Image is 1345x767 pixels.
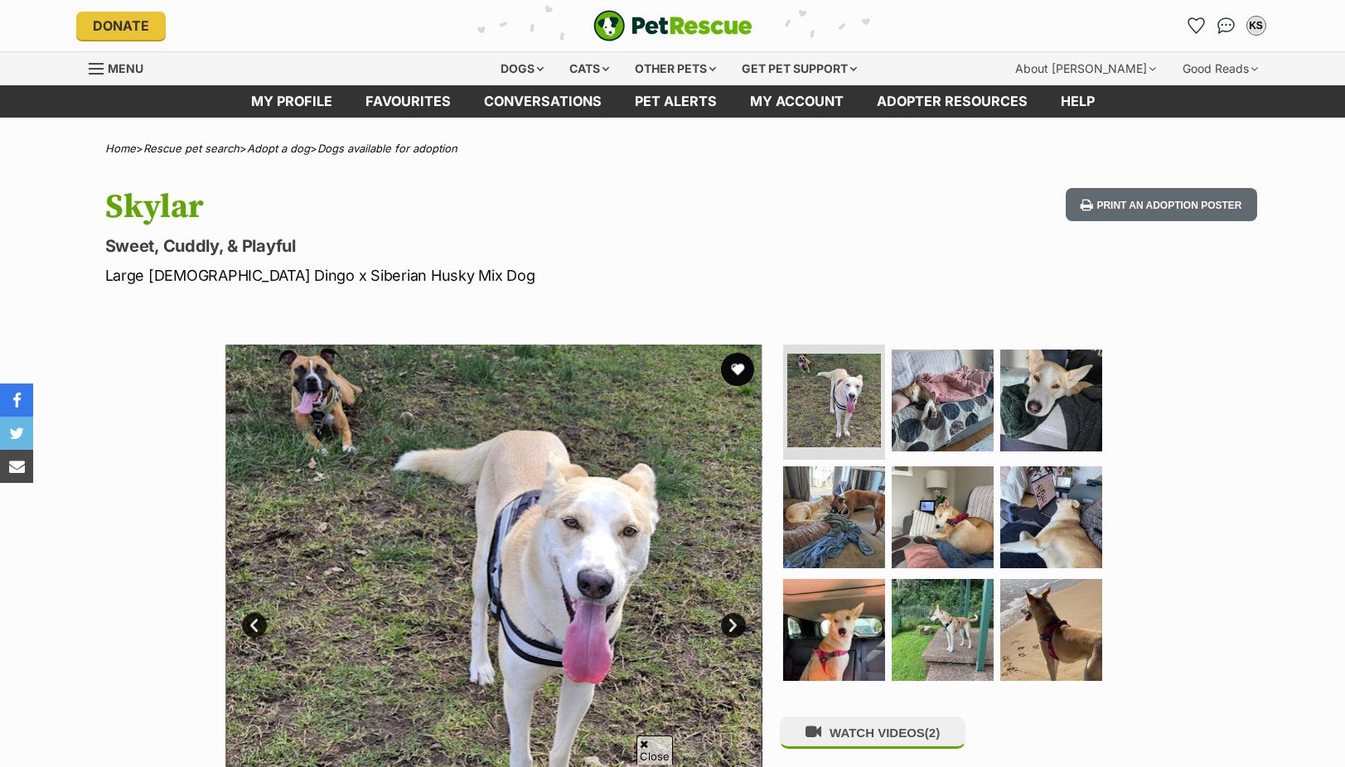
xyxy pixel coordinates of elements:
div: > > > [64,142,1282,155]
a: Home [105,142,136,155]
div: Other pets [623,52,728,85]
div: Get pet support [730,52,868,85]
a: Menu [89,52,155,82]
a: Adopter resources [860,85,1044,118]
a: conversations [467,85,618,118]
a: Pet alerts [618,85,733,118]
a: My account [733,85,860,118]
a: My profile [235,85,349,118]
img: Photo of Skylar [783,579,885,681]
div: Good Reads [1171,52,1270,85]
img: chat-41dd97257d64d25036548639549fe6c8038ab92f7586957e7f3b1b290dea8141.svg [1217,17,1235,34]
a: Favourites [1183,12,1210,39]
ul: Account quick links [1183,12,1270,39]
a: Help [1044,85,1111,118]
img: logo-e224e6f780fb5917bec1dbf3a21bbac754714ae5b6737aabdf751b685950b380.svg [593,10,752,41]
img: Photo of Skylar [892,350,994,451]
button: Print an adoption poster [1066,188,1256,222]
img: Photo of Skylar [892,466,994,568]
div: Dogs [489,52,555,85]
a: Conversations [1213,12,1240,39]
span: (2) [925,726,940,740]
div: KS [1248,17,1265,34]
img: Photo of Skylar [1000,579,1102,681]
a: Dogs available for adoption [317,142,457,155]
button: WATCH VIDEOS(2) [780,716,965,749]
a: Donate [76,12,166,40]
a: Next [721,613,746,638]
p: Large [DEMOGRAPHIC_DATA] Dingo x Siberian Husky Mix Dog [105,264,806,287]
button: favourite [721,353,754,386]
a: PetRescue [593,10,752,41]
p: Sweet, Cuddly, & Playful [105,234,806,258]
div: Cats [558,52,621,85]
a: Favourites [349,85,467,118]
img: Photo of Skylar [783,466,885,568]
a: Prev [242,613,267,638]
span: Menu [108,61,143,75]
img: Photo of Skylar [1000,466,1102,568]
a: Rescue pet search [143,142,239,155]
img: Photo of Skylar [787,354,881,447]
span: Close [636,736,673,765]
img: Photo of Skylar [1000,350,1102,451]
button: My account [1243,12,1270,39]
h1: Skylar [105,188,806,226]
a: Adopt a dog [247,142,310,155]
img: Photo of Skylar [892,579,994,681]
div: About [PERSON_NAME] [1004,52,1168,85]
